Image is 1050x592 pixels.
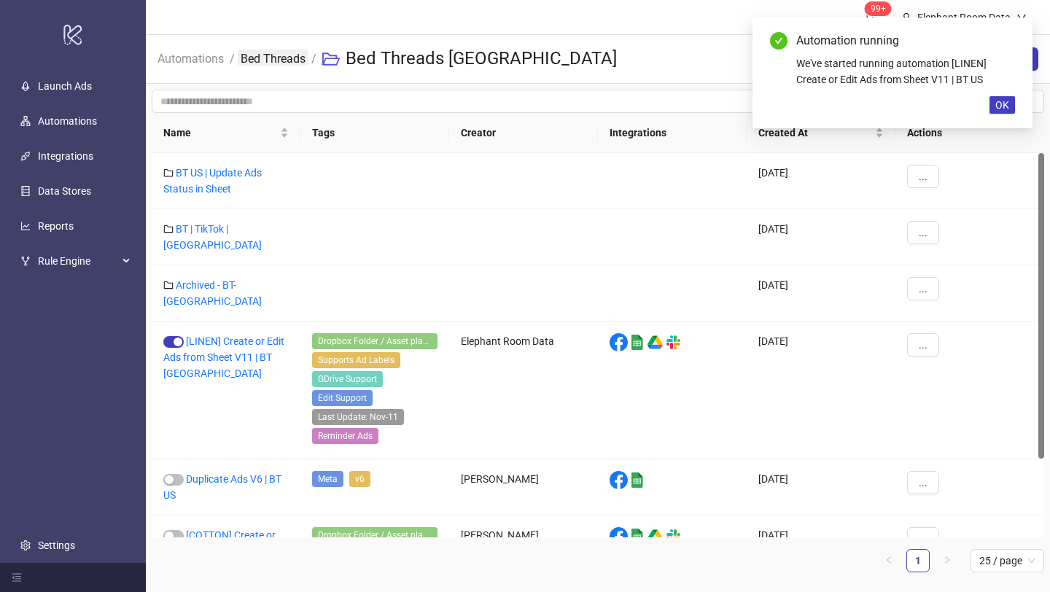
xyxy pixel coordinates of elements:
[449,459,598,515] div: [PERSON_NAME]
[20,256,31,266] span: fork
[322,50,340,68] span: folder-open
[38,246,118,276] span: Rule Engine
[747,322,895,459] div: [DATE]
[796,55,1015,87] div: We've started running automation [LINEN] Create or Edit Ads from Sheet V11 | BT US
[230,36,235,82] li: /
[163,168,174,178] span: folder
[907,333,939,357] button: ...
[152,113,300,153] th: Name
[971,549,1044,572] div: Page Size
[163,279,262,307] a: Archived - BT-[GEOGRAPHIC_DATA]
[936,549,959,572] li: Next Page
[919,339,927,351] span: ...
[979,550,1035,572] span: 25 / page
[907,471,939,494] button: ...
[906,549,930,572] li: 1
[901,12,911,23] span: user
[936,549,959,572] button: right
[907,221,939,244] button: ...
[919,171,927,182] span: ...
[38,185,91,197] a: Data Stores
[747,153,895,209] div: [DATE]
[989,96,1015,114] button: OK
[312,390,373,406] span: Edit Support
[38,80,92,92] a: Launch Ads
[449,322,598,459] div: Elephant Room Data
[163,167,262,195] a: BT US | Update Ads Status in Sheet
[907,277,939,300] button: ...
[312,371,383,387] span: GDrive Support
[747,209,895,265] div: [DATE]
[907,165,939,188] button: ...
[796,32,1015,50] div: Automation running
[312,409,404,425] span: Last Update: Nov-11
[163,529,277,573] a: [COTTON] Create or Edit Ads from Sheet V11 | BT US
[747,113,895,153] th: Created At
[598,113,747,153] th: Integrations
[163,280,174,290] span: folder
[311,36,316,82] li: /
[38,220,74,232] a: Reports
[907,527,939,550] button: ...
[312,471,343,487] span: Meta
[38,540,75,551] a: Settings
[1016,12,1027,23] span: down
[865,1,892,16] sup: 1590
[312,428,378,444] span: Reminder Ads
[747,265,895,322] div: [DATE]
[312,352,400,368] span: Supports Ad Labels
[312,333,437,349] span: Dropbox Folder / Asset placement detection
[38,115,97,127] a: Automations
[163,335,284,379] a: [LINEN] Create or Edit Ads from Sheet V11 | BT [GEOGRAPHIC_DATA]
[163,125,277,141] span: Name
[312,527,437,543] span: Dropbox Folder / Asset placement detection
[877,549,901,572] li: Previous Page
[770,32,787,50] span: check-circle
[349,471,370,487] span: v6
[747,459,895,515] div: [DATE]
[943,556,952,564] span: right
[919,533,927,545] span: ...
[300,113,449,153] th: Tags
[12,572,22,583] span: menu-fold
[346,47,617,71] h3: Bed Threads [GEOGRAPHIC_DATA]
[155,50,227,66] a: Automations
[919,227,927,238] span: ...
[995,99,1009,111] span: OK
[163,223,262,251] a: BT | TikTok | [GEOGRAPHIC_DATA]
[884,556,893,564] span: left
[38,150,93,162] a: Integrations
[919,283,927,295] span: ...
[907,550,929,572] a: 1
[877,549,901,572] button: left
[163,224,174,234] span: folder
[163,473,281,501] a: Duplicate Ads V6 | BT US
[238,50,308,66] a: Bed Threads
[911,9,1016,26] div: Elephant Room Data
[449,113,598,153] th: Creator
[919,477,927,488] span: ...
